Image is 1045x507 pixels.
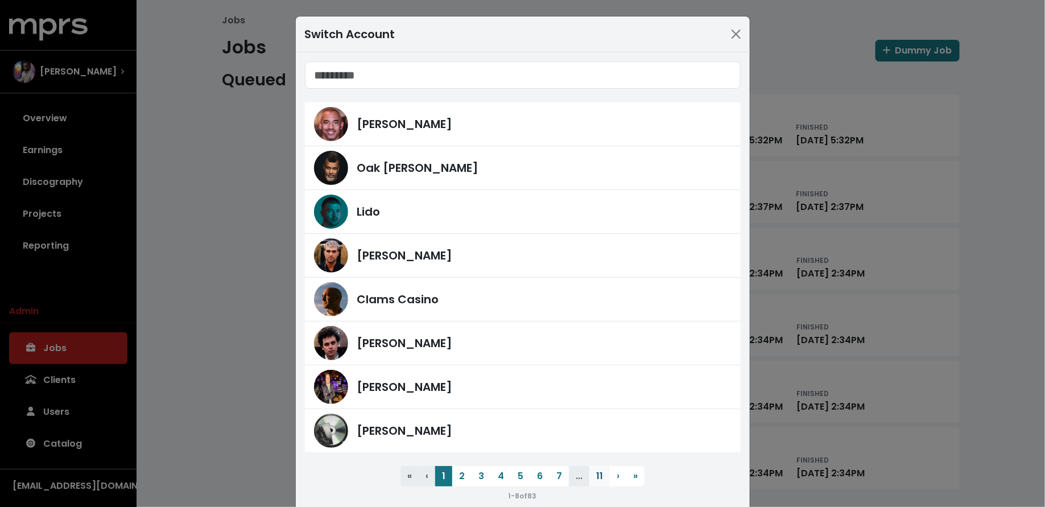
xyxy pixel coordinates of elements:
[550,466,569,487] button: 7
[633,469,638,483] span: »
[511,466,530,487] button: 5
[314,282,348,316] img: Clams Casino
[530,466,550,487] button: 6
[452,466,472,487] button: 2
[357,378,453,395] span: [PERSON_NAME]
[435,466,452,487] button: 1
[314,370,348,404] img: Andrew Dawson
[305,409,741,452] a: Ike Beatz[PERSON_NAME]
[491,466,511,487] button: 4
[357,247,453,264] span: [PERSON_NAME]
[305,234,741,278] a: Fred Gibson[PERSON_NAME]
[305,321,741,365] a: James Ford[PERSON_NAME]
[314,195,348,229] img: Lido
[305,146,741,190] a: Oak FelderOak [PERSON_NAME]
[509,491,537,501] small: 1 - 8 of 83
[357,422,453,439] span: [PERSON_NAME]
[305,190,741,234] a: LidoLido
[305,102,741,146] a: Harvey Mason Jr[PERSON_NAME]
[357,203,381,220] span: Lido
[314,238,348,273] img: Fred Gibson
[305,365,741,409] a: Andrew Dawson[PERSON_NAME]
[305,26,395,43] div: Switch Account
[357,116,453,133] span: [PERSON_NAME]
[314,151,348,185] img: Oak Felder
[314,414,348,448] img: Ike Beatz
[314,326,348,360] img: James Ford
[305,61,741,89] input: Search accounts
[589,466,610,487] button: 11
[617,469,619,483] span: ›
[727,25,745,43] button: Close
[472,466,491,487] button: 3
[305,278,741,321] a: Clams CasinoClams Casino
[357,159,479,176] span: Oak [PERSON_NAME]
[314,107,348,141] img: Harvey Mason Jr
[357,291,439,308] span: Clams Casino
[357,335,453,352] span: [PERSON_NAME]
